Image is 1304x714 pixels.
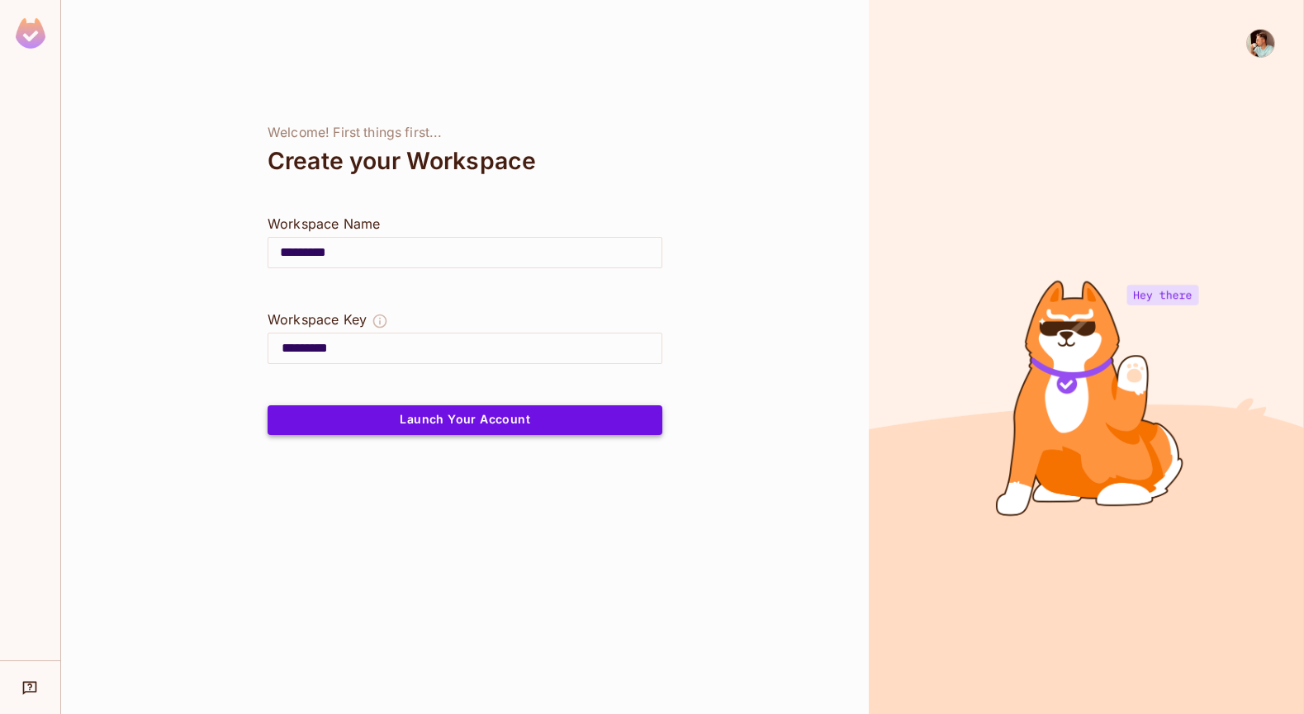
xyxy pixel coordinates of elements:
[268,405,662,435] button: Launch Your Account
[268,214,662,234] div: Workspace Name
[12,671,49,704] div: Help & Updates
[268,310,367,329] div: Workspace Key
[268,125,662,141] div: Welcome! First things first...
[268,141,662,181] div: Create your Workspace
[1247,30,1274,57] img: Branko Cicovic
[372,310,388,333] button: The Workspace Key is unique, and serves as the identifier of your workspace.
[16,18,45,49] img: SReyMgAAAABJRU5ErkJggg==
